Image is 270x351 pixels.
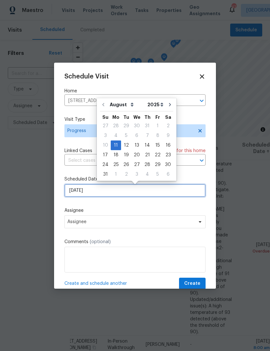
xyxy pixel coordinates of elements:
span: (optional) [90,240,111,244]
div: Fri Aug 22 2025 [152,150,163,160]
div: 16 [163,141,173,150]
div: 8 [152,131,163,140]
div: Wed Sep 03 2025 [131,170,142,179]
abbr: Saturday [165,115,171,119]
div: 15 [152,141,163,150]
span: Create [184,280,200,288]
div: 7 [142,131,152,140]
span: Close [198,73,206,80]
div: 12 [121,141,131,150]
select: Year [146,100,165,109]
div: Mon Jul 28 2025 [111,121,121,131]
div: Sat Aug 16 2025 [163,140,173,150]
div: Tue Aug 19 2025 [121,150,131,160]
span: Assignee [67,219,194,224]
div: Fri Sep 05 2025 [152,170,163,179]
div: 29 [121,121,131,130]
div: Tue Aug 26 2025 [121,160,131,170]
div: 31 [100,170,111,179]
div: Fri Aug 08 2025 [152,131,163,140]
input: Enter in an address [64,96,187,106]
div: Sun Aug 03 2025 [100,131,111,140]
div: 3 [100,131,111,140]
div: Sun Aug 10 2025 [100,140,111,150]
abbr: Friday [155,115,160,119]
div: 1 [111,170,121,179]
div: 30 [163,160,173,169]
div: 21 [142,150,152,160]
div: 6 [163,170,173,179]
button: Create [179,278,206,290]
div: Thu Aug 21 2025 [142,150,152,160]
div: Thu Aug 07 2025 [142,131,152,140]
div: 2 [163,121,173,130]
div: Thu Aug 14 2025 [142,140,152,150]
div: 17 [100,150,111,160]
span: Linked Cases [64,148,92,154]
div: Fri Aug 15 2025 [152,140,163,150]
div: 22 [152,150,163,160]
div: 10 [100,141,111,150]
div: Sat Aug 30 2025 [163,160,173,170]
abbr: Monday [112,115,119,119]
div: 24 [100,160,111,169]
div: 14 [142,141,152,150]
span: Create and schedule another [64,280,127,287]
div: Sat Aug 02 2025 [163,121,173,131]
div: Sun Jul 27 2025 [100,121,111,131]
abbr: Wednesday [133,115,141,119]
div: 4 [111,131,121,140]
div: 4 [142,170,152,179]
div: 5 [152,170,163,179]
div: Sun Aug 17 2025 [100,150,111,160]
button: Go to next month [165,98,175,111]
div: Mon Aug 04 2025 [111,131,121,140]
div: 2 [121,170,131,179]
select: Month [108,100,146,109]
div: 18 [111,150,121,160]
div: Mon Aug 18 2025 [111,150,121,160]
div: Wed Aug 27 2025 [131,160,142,170]
div: 9 [163,131,173,140]
div: Mon Sep 01 2025 [111,170,121,179]
span: Schedule Visit [64,73,109,80]
div: Thu Jul 31 2025 [142,121,152,131]
div: Tue Sep 02 2025 [121,170,131,179]
div: 23 [163,150,173,160]
span: Progress [67,128,193,134]
abbr: Thursday [144,115,151,119]
div: Sat Sep 06 2025 [163,170,173,179]
div: Wed Aug 13 2025 [131,140,142,150]
div: 31 [142,121,152,130]
label: Comments [64,239,206,245]
label: Scheduled Date [64,176,206,182]
div: 20 [131,150,142,160]
abbr: Tuesday [123,115,129,119]
div: Wed Aug 20 2025 [131,150,142,160]
div: 30 [131,121,142,130]
div: 28 [142,160,152,169]
div: 13 [131,141,142,150]
div: 27 [131,160,142,169]
div: Wed Aug 06 2025 [131,131,142,140]
div: Sat Aug 09 2025 [163,131,173,140]
div: 25 [111,160,121,169]
div: Tue Aug 12 2025 [121,140,131,150]
button: Open [197,96,206,105]
div: Tue Aug 05 2025 [121,131,131,140]
div: 6 [131,131,142,140]
div: Thu Sep 04 2025 [142,170,152,179]
input: M/D/YYYY [64,184,206,197]
div: Mon Aug 25 2025 [111,160,121,170]
div: 29 [152,160,163,169]
div: Fri Aug 29 2025 [152,160,163,170]
label: Home [64,88,206,94]
input: Select cases [64,156,187,166]
label: Assignee [64,207,206,214]
abbr: Sunday [102,115,108,119]
div: 3 [131,170,142,179]
div: 28 [111,121,121,130]
div: Thu Aug 28 2025 [142,160,152,170]
div: Tue Jul 29 2025 [121,121,131,131]
label: Visit Type [64,116,206,123]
